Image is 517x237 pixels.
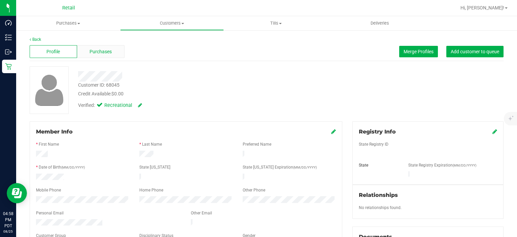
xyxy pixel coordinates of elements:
[39,164,85,170] label: Date of Birth
[5,49,12,55] inline-svg: Outbound
[30,37,41,42] a: Back
[243,164,317,170] label: State [US_STATE] Expiration
[354,162,403,168] div: State
[359,205,402,211] label: No relationships found.
[139,187,163,193] label: Home Phone
[139,164,170,170] label: State [US_STATE]
[46,48,60,55] span: Profile
[359,141,388,147] label: State Registry ID
[78,82,119,89] div: Customer ID: 68045
[293,166,317,169] span: (MM/DD/YYYY)
[142,141,162,147] label: Last Name
[191,210,212,216] label: Other Email
[39,141,59,147] label: First Name
[224,16,328,30] a: Tills
[328,16,432,30] a: Deliveries
[111,91,124,96] span: $0.00
[404,49,434,54] span: Merge Profiles
[90,48,112,55] span: Purchases
[32,73,67,108] img: user-icon.png
[243,187,265,193] label: Other Phone
[5,63,12,70] inline-svg: Retail
[224,20,328,26] span: Tills
[7,183,27,203] iframe: Resource center
[3,211,13,229] p: 04:58 PM PDT
[16,20,120,26] span: Purchases
[5,34,12,41] inline-svg: Inventory
[120,16,224,30] a: Customers
[359,192,398,198] span: Relationships
[78,90,310,97] div: Credit Available:
[446,46,504,57] button: Add customer to queue
[451,49,499,54] span: Add customer to queue
[3,229,13,234] p: 08/25
[399,46,438,57] button: Merge Profiles
[36,210,64,216] label: Personal Email
[361,20,398,26] span: Deliveries
[61,166,85,169] span: (MM/DD/YYYY)
[78,102,142,109] div: Verified:
[16,16,120,30] a: Purchases
[104,102,131,109] span: Recreational
[408,162,476,168] label: State Registry Expiration
[5,20,12,26] inline-svg: Dashboard
[120,20,224,26] span: Customers
[36,128,73,135] span: Member Info
[453,164,476,167] span: (MM/DD/YYYY)
[36,187,61,193] label: Mobile Phone
[62,5,75,11] span: Retail
[460,5,504,10] span: Hi, [PERSON_NAME]!
[243,141,271,147] label: Preferred Name
[359,128,396,135] span: Registry Info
